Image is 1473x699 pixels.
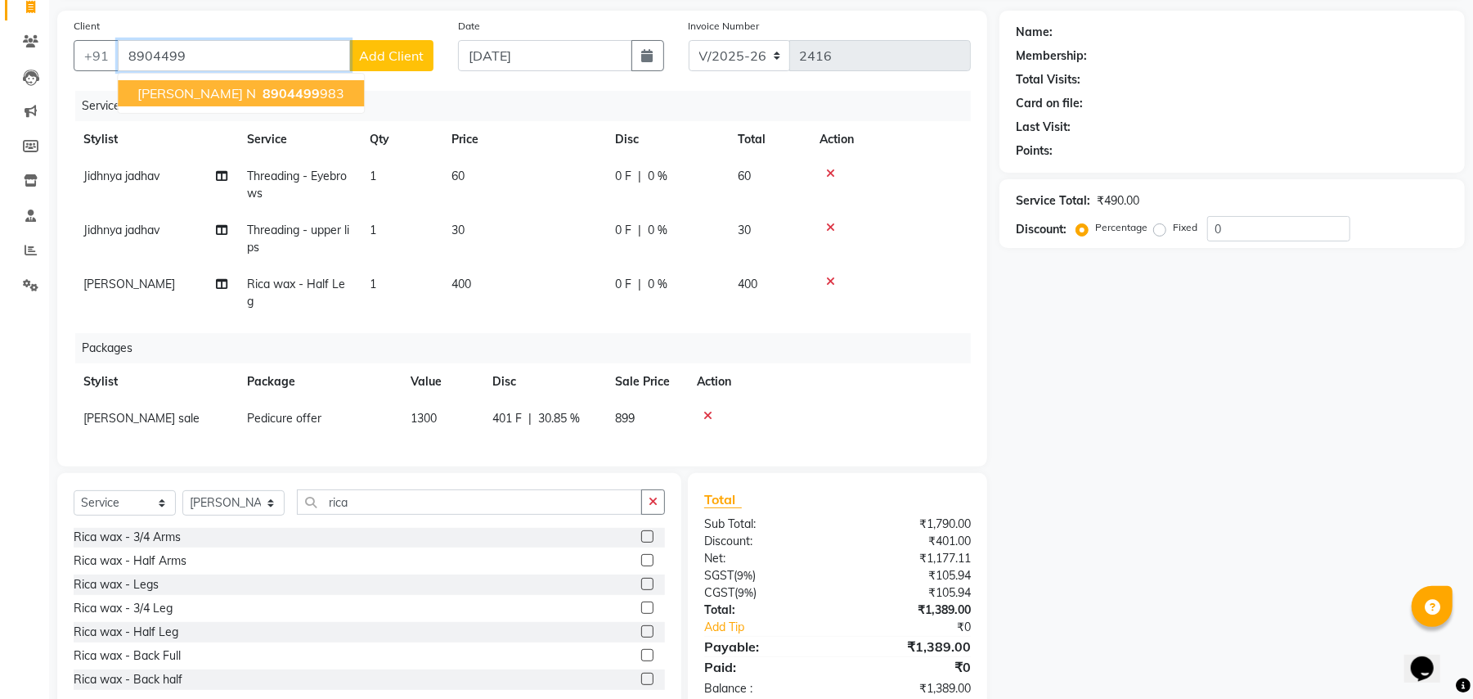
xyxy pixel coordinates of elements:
span: SGST [704,568,734,583]
span: [PERSON_NAME] sale [83,411,200,426]
div: Sub Total: [692,516,838,533]
span: | [638,168,641,185]
div: ₹0 [838,657,983,677]
button: Add Client [349,40,433,71]
button: +91 [74,40,119,71]
div: Total: [692,602,838,619]
div: ₹105.94 [838,567,983,584]
span: 30 [451,223,465,237]
span: 0 % [648,168,667,185]
span: 30 [738,223,751,237]
th: Disc [605,121,728,158]
span: 1300 [411,411,437,426]
span: Threading - Eyebrows [247,169,347,201]
div: ₹1,790.00 [838,516,983,533]
label: Fixed [1173,220,1197,235]
div: ₹1,389.00 [838,637,983,656]
span: Threading - upper lips [247,223,349,255]
span: 1 [370,223,376,237]
div: Rica wax - Half Arms [74,552,186,570]
span: Jidhnya jadhav [83,169,159,183]
th: Disc [483,363,605,400]
div: ₹105.94 [838,584,983,602]
span: 30.85 % [538,410,580,427]
label: Date [458,19,480,34]
div: ( ) [692,567,838,584]
span: CGST [704,585,734,600]
span: 60 [451,169,465,183]
span: 9% [737,569,752,582]
span: 60 [738,169,751,183]
a: Add Tip [692,619,862,636]
th: Sale Price [605,363,687,400]
th: Qty [360,121,442,158]
div: ₹1,389.00 [838,680,983,697]
span: 0 % [648,276,667,293]
span: [PERSON_NAME] N [137,85,256,101]
div: ₹490.00 [1097,192,1139,210]
div: Total Visits: [1016,71,1080,88]
th: Total [728,121,810,158]
div: ₹401.00 [838,533,983,550]
div: Name: [1016,24,1053,41]
span: | [638,222,641,239]
div: Payable: [692,637,838,656]
ngb-highlight: 983 [259,85,344,101]
th: Price [442,121,605,158]
label: Percentage [1095,220,1147,235]
span: 899 [615,411,635,426]
span: 400 [738,277,757,291]
div: Membership: [1016,47,1087,65]
span: 9% [738,586,753,599]
div: Packages [75,333,983,363]
span: 0 F [615,168,631,185]
div: Services [75,91,983,121]
span: Jidhnya jadhav [83,223,159,237]
th: Action [810,121,971,158]
div: ( ) [692,584,838,602]
span: [PERSON_NAME] [83,277,175,291]
span: 1 [370,277,376,291]
th: Stylist [74,121,237,158]
div: Points: [1016,142,1053,160]
div: ₹1,177.11 [838,550,983,567]
div: ₹0 [862,619,983,636]
span: | [638,276,641,293]
span: 1 [370,169,376,183]
iframe: chat widget [1404,634,1457,683]
span: Total [704,491,742,508]
div: Discount: [1016,221,1067,238]
div: Paid: [692,657,838,677]
span: 0 % [648,222,667,239]
div: ₹1,389.00 [838,602,983,619]
th: Action [687,363,971,400]
span: 401 F [492,410,522,427]
div: Rica wax - Half Leg [74,624,178,641]
span: Add Client [359,47,424,64]
input: Search by Name/Mobile/Email/Code [118,40,350,71]
div: Rica wax - 3/4 Leg [74,600,173,617]
div: Rica wax - Legs [74,576,159,593]
th: Package [237,363,401,400]
span: 0 F [615,222,631,239]
th: Service [237,121,360,158]
div: Last Visit: [1016,119,1071,136]
div: Rica wax - Back Full [74,647,181,665]
div: Balance : [692,680,838,697]
span: 400 [451,277,471,291]
div: Card on file: [1016,95,1083,112]
div: Discount: [692,533,838,550]
div: Service Total: [1016,192,1090,210]
span: | [528,410,532,427]
label: Client [74,19,100,34]
span: 8904499 [263,85,320,101]
div: Rica wax - Back half [74,671,182,688]
th: Stylist [74,363,237,400]
input: Search or Scan [297,489,642,515]
div: Rica wax - 3/4 Arms [74,529,181,546]
th: Value [401,363,483,400]
span: Rica wax - Half Leg [247,277,345,309]
label: Invoice Number [689,19,760,34]
span: 0 F [615,276,631,293]
span: Pedicure offer [247,411,321,426]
